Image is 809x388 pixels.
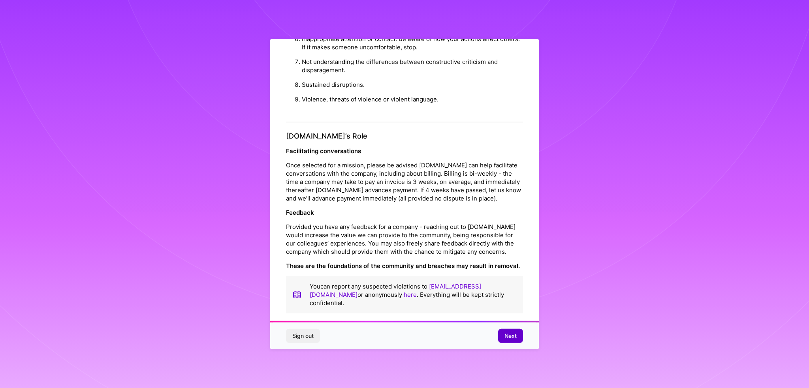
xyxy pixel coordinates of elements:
[302,77,523,92] li: Sustained disruptions.
[404,291,417,298] a: here
[286,329,320,343] button: Sign out
[286,223,523,256] p: Provided you have any feedback for a company - reaching out to [DOMAIN_NAME] would increase the v...
[286,209,314,216] strong: Feedback
[292,332,314,340] span: Sign out
[286,147,361,155] strong: Facilitating conversations
[504,332,517,340] span: Next
[302,92,523,107] li: Violence, threats of violence or violent language.
[498,329,523,343] button: Next
[302,54,523,77] li: Not understanding the differences between constructive criticism and disparagement.
[302,32,523,54] li: Inappropriate attention or contact. Be aware of how your actions affect others. If it makes someo...
[286,132,523,141] h4: [DOMAIN_NAME]’s Role
[292,282,302,307] img: book icon
[310,282,517,307] p: You can report any suspected violations to or anonymously . Everything will be kept strictly conf...
[286,161,523,202] p: Once selected for a mission, please be advised [DOMAIN_NAME] can help facilitate conversations wi...
[286,262,520,270] strong: These are the foundations of the community and breaches may result in removal.
[310,283,481,298] a: [EMAIL_ADDRESS][DOMAIN_NAME]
